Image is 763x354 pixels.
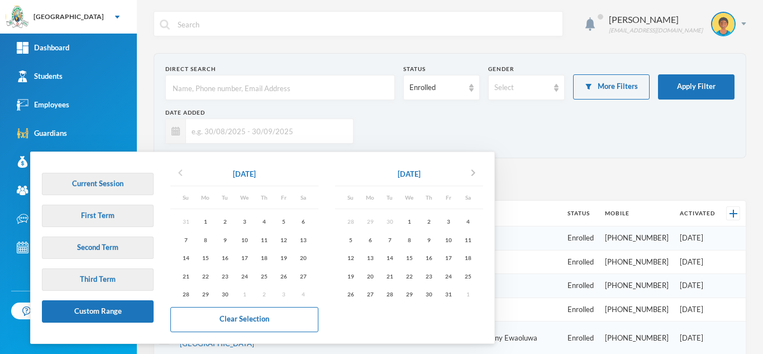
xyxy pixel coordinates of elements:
div: 31 [438,287,458,301]
div: 25 [458,269,478,283]
div: 13 [293,233,313,247]
div: 9 [215,233,235,247]
td: [DATE] [674,298,721,322]
div: 20 [360,269,380,283]
div: 23 [419,269,438,283]
div: 24 [235,269,254,283]
div: 13 [360,251,380,265]
div: 24 [438,269,458,283]
div: Tu [380,192,399,203]
div: 7 [176,233,195,247]
div: Mo [195,192,215,203]
input: Search [177,12,557,37]
div: 5 [341,233,360,247]
input: Name, Phone number, Email Address [171,75,389,101]
img: search [160,20,170,30]
div: 25 [254,269,274,283]
img: STUDENT [712,13,735,35]
div: 22 [195,269,215,283]
div: 12 [341,251,360,265]
div: 17 [438,251,458,265]
div: 2 [419,215,438,229]
div: Tu [215,192,235,203]
div: 6 [360,233,380,247]
button: Clear Selection [170,307,318,332]
div: 26 [274,269,293,283]
div: 19 [274,251,293,265]
div: We [399,192,419,203]
div: Gender [488,65,565,73]
div: 20 [293,251,313,265]
button: Second Term [42,237,154,259]
button: Custom Range [42,300,154,323]
div: 28 [380,287,399,301]
td: [DATE] [674,250,721,274]
div: Fr [438,192,458,203]
div: Su [341,192,360,203]
div: Guardians [17,128,67,139]
i: chevron_right [466,166,480,180]
div: [PERSON_NAME] [609,13,703,26]
div: 1 [195,215,215,229]
div: 29 [195,287,215,301]
div: 10 [235,233,254,247]
div: Sa [458,192,478,203]
div: 30 [215,287,235,301]
th: Status [562,201,599,226]
div: Direct Search [165,65,395,73]
td: Enrolled [562,250,599,274]
button: chevron_right [463,166,483,183]
div: Enrolled [409,82,464,93]
div: 22 [399,269,419,283]
div: 11 [254,233,274,247]
div: 1 [399,215,419,229]
div: [GEOGRAPHIC_DATA] [34,12,104,22]
div: 8 [399,233,419,247]
div: 4 [254,215,274,229]
input: e.g. 30/08/2025 - 30/09/2025 [186,119,347,144]
td: Enrolled [562,226,599,251]
td: [PHONE_NUMBER] [599,250,674,274]
div: 2 [215,215,235,229]
div: 21 [380,269,399,283]
div: 30 [419,287,438,301]
td: Enrolled [562,274,599,298]
div: 5 [274,215,293,229]
td: [PHONE_NUMBER] [599,226,674,251]
div: 4 [458,215,478,229]
div: 21 [176,269,195,283]
img: logo [6,6,28,29]
button: First Term [42,205,154,227]
div: We [235,192,254,203]
img: + [729,210,737,218]
div: 29 [399,287,419,301]
div: 10 [438,233,458,247]
div: Dashboard [17,42,69,54]
div: Fr [274,192,293,203]
td: [DATE] [674,274,721,298]
div: Students [17,70,63,82]
div: 23 [215,269,235,283]
div: 17 [235,251,254,265]
div: 18 [254,251,274,265]
div: 3 [438,215,458,229]
th: Mobile [599,201,674,226]
div: 12 [274,233,293,247]
div: Date Added [165,108,354,117]
div: Th [419,192,438,203]
td: [DATE] [674,226,721,251]
div: [DATE] [233,169,256,180]
a: Help [11,303,63,319]
button: Current Session [42,173,154,195]
div: [EMAIL_ADDRESS][DOMAIN_NAME] [609,26,703,35]
div: Mo [360,192,380,203]
div: 16 [215,251,235,265]
button: Third Term [42,268,154,291]
div: 19 [341,269,360,283]
div: 15 [195,251,215,265]
div: 8 [195,233,215,247]
td: [PHONE_NUMBER] [599,274,674,298]
div: Su [176,192,195,203]
div: Sa [293,192,313,203]
div: 3 [235,215,254,229]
